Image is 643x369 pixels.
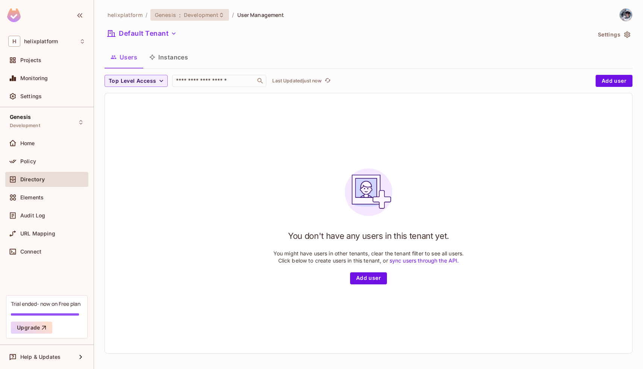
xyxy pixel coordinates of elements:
[24,38,58,44] span: Workspace: helixplatform
[108,11,143,18] span: the active workspace
[20,194,44,200] span: Elements
[20,140,35,146] span: Home
[11,300,80,307] div: Trial ended- now on Free plan
[10,123,40,129] span: Development
[350,272,387,284] button: Add user
[105,75,168,87] button: Top Level Access
[273,250,464,264] p: You might have users in other tenants, clear the tenant filter to see all users. Click below to c...
[146,11,147,18] li: /
[232,11,234,18] li: /
[325,77,331,85] span: refresh
[20,176,45,182] span: Directory
[143,48,194,67] button: Instances
[596,75,632,87] button: Add user
[179,12,181,18] span: :
[20,213,45,219] span: Audit Log
[20,249,41,255] span: Connect
[595,29,632,41] button: Settings
[7,8,21,22] img: SReyMgAAAABJRU5ErkJggg==
[321,76,332,85] span: Click to refresh data
[11,322,52,334] button: Upgrade
[155,11,176,18] span: Genesis
[390,257,459,264] a: sync users through the API.
[20,57,41,63] span: Projects
[620,9,632,21] img: michael.amato@helix.com
[20,354,61,360] span: Help & Updates
[20,75,48,81] span: Monitoring
[20,93,42,99] span: Settings
[20,231,55,237] span: URL Mapping
[272,78,321,84] p: Last Updated just now
[8,36,20,47] span: H
[10,114,31,120] span: Genesis
[105,48,143,67] button: Users
[288,230,449,241] h1: You don't have any users in this tenant yet.
[184,11,218,18] span: Development
[105,27,180,39] button: Default Tenant
[323,76,332,85] button: refresh
[20,158,36,164] span: Policy
[237,11,284,18] span: User Management
[109,76,156,86] span: Top Level Access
